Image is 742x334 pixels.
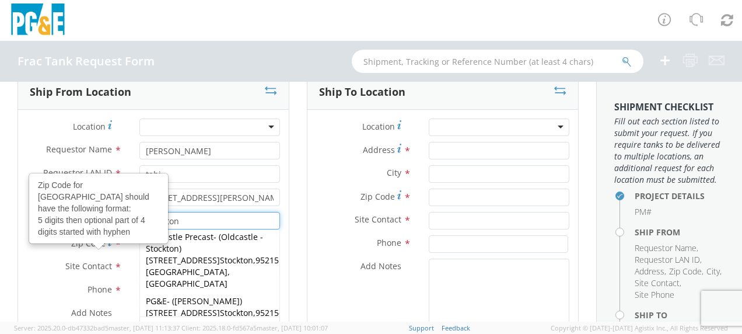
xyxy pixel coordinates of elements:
[706,266,722,277] li: ,
[220,255,253,266] strong: Stockton
[551,323,728,333] span: Copyright © [DATE]-[DATE] Agistix Inc., All Rights Reserved
[614,102,724,113] h3: Shipment Checklist
[377,237,401,248] span: Phone
[181,323,328,332] span: Client: 2025.18.0-fd567a5
[442,323,470,332] a: Feedback
[146,255,279,289] span: 95215 [GEOGRAPHIC_DATA], [GEOGRAPHIC_DATA]
[363,144,395,155] span: Address
[257,323,328,332] span: master, [DATE] 10:01:07
[635,254,702,266] li: ,
[614,116,724,186] span: Fill out each section listed to submit your request. If you require tanks to be delivered to mult...
[387,167,401,178] span: City
[635,254,700,265] span: Requestor LAN ID
[635,277,681,289] li: ,
[409,323,434,332] a: Support
[46,144,112,155] span: Requestor Name
[220,307,253,318] strong: Stockton
[30,86,131,98] h3: Ship From Location
[174,295,240,307] span: [PERSON_NAME]
[355,214,401,225] span: Site Contact
[635,228,724,236] h4: Ship From
[17,55,155,68] h4: Frac Tank Request Form
[635,266,666,277] li: ,
[87,284,112,295] span: Phone
[635,266,664,277] span: Address
[43,167,112,178] span: Requestor LAN ID
[71,307,112,318] span: Add Notes
[635,311,724,319] h4: Ship To
[65,260,112,272] span: Site Contact
[146,255,253,266] span: [STREET_ADDRESS]
[14,323,180,332] span: Server: 2025.20.0-db47332bad5
[146,231,213,242] span: Oldcastle Precast
[635,242,698,254] li: ,
[146,307,253,318] span: [STREET_ADDRESS]
[146,295,167,307] span: PG&E
[635,289,674,300] span: Site Phone
[635,242,696,253] span: Requestor Name
[108,323,180,332] span: master, [DATE] 11:13:37
[73,121,106,132] span: Location
[635,206,652,217] span: PM#
[360,260,401,272] span: Add Notes
[362,121,395,132] span: Location
[706,266,720,277] span: City
[635,277,680,288] span: Site Contact
[635,192,724,200] h4: Project Details
[669,266,703,277] li: ,
[140,228,279,293] div: - ( ) ,
[146,243,179,254] strong: Stockton
[360,191,395,202] span: Zip Code
[9,4,67,38] img: pge-logo-06675f144f4cfa6a6814.png
[352,50,643,73] input: Shipment, Tracking or Reference Number (at least 4 chars)
[319,86,405,98] h3: Ship To Location
[669,266,702,277] span: Zip Code
[30,174,167,243] div: Zip Code for [GEOGRAPHIC_DATA] should have the following format: 5 digits then optional part of 4...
